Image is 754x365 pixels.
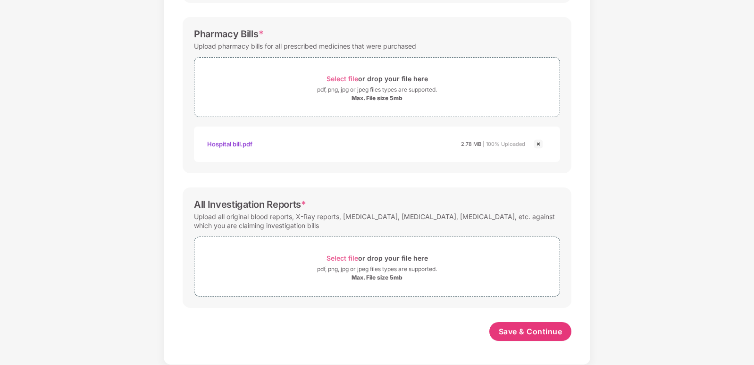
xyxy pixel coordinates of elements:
div: All Investigation Reports [194,199,306,210]
div: pdf, png, jpg or jpeg files types are supported. [317,85,437,94]
span: Select fileor drop your file herepdf, png, jpg or jpeg files types are supported.Max. File size 5mb [194,244,560,289]
div: Max. File size 5mb [352,94,402,102]
div: Upload pharmacy bills for all prescribed medicines that were purchased [194,40,416,52]
button: Save & Continue [489,322,572,341]
span: 2.78 MB [461,141,481,147]
span: Save & Continue [499,326,562,337]
span: | 100% Uploaded [483,141,525,147]
div: or drop your file here [327,72,428,85]
span: Select fileor drop your file herepdf, png, jpg or jpeg files types are supported.Max. File size 5mb [194,65,560,110]
div: Max. File size 5mb [352,274,402,281]
div: Upload all original blood reports, X-Ray reports, [MEDICAL_DATA], [MEDICAL_DATA], [MEDICAL_DATA],... [194,210,560,232]
img: svg+xml;base64,PHN2ZyBpZD0iQ3Jvc3MtMjR4MjQiIHhtbG5zPSJodHRwOi8vd3d3LnczLm9yZy8yMDAwL3N2ZyIgd2lkdG... [533,138,544,150]
div: or drop your file here [327,252,428,264]
div: Hospital bill.pdf [207,136,252,152]
div: Pharmacy Bills [194,28,263,40]
span: Select file [327,75,358,83]
span: Select file [327,254,358,262]
div: pdf, png, jpg or jpeg files types are supported. [317,264,437,274]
